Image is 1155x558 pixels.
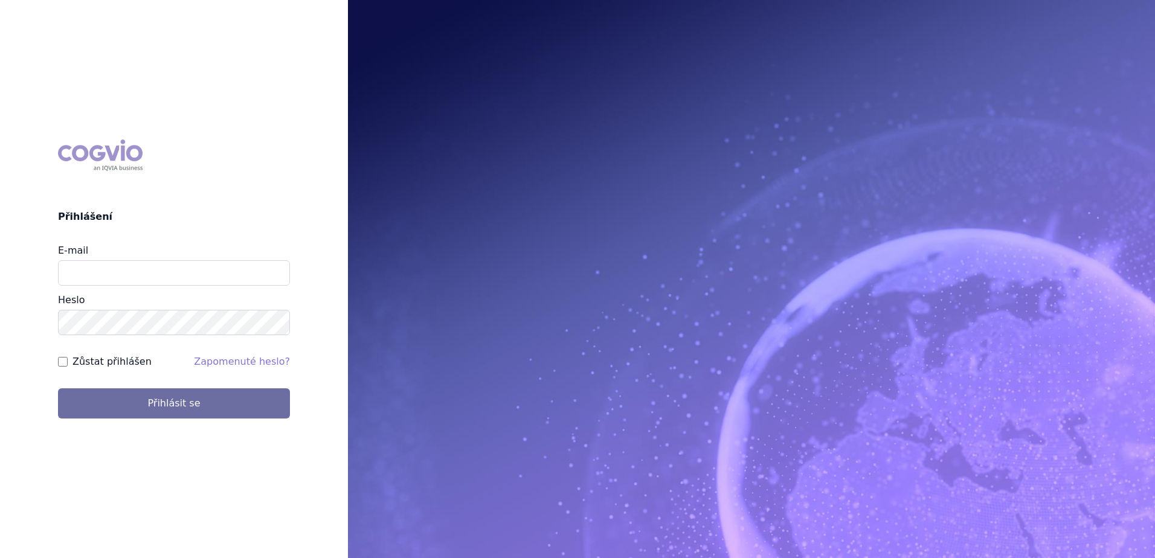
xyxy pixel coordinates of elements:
h2: Přihlášení [58,210,290,224]
label: Zůstat přihlášen [72,354,152,369]
a: Zapomenuté heslo? [194,356,290,367]
button: Přihlásit se [58,388,290,418]
label: Heslo [58,294,85,306]
label: E-mail [58,245,88,256]
div: COGVIO [58,139,143,171]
